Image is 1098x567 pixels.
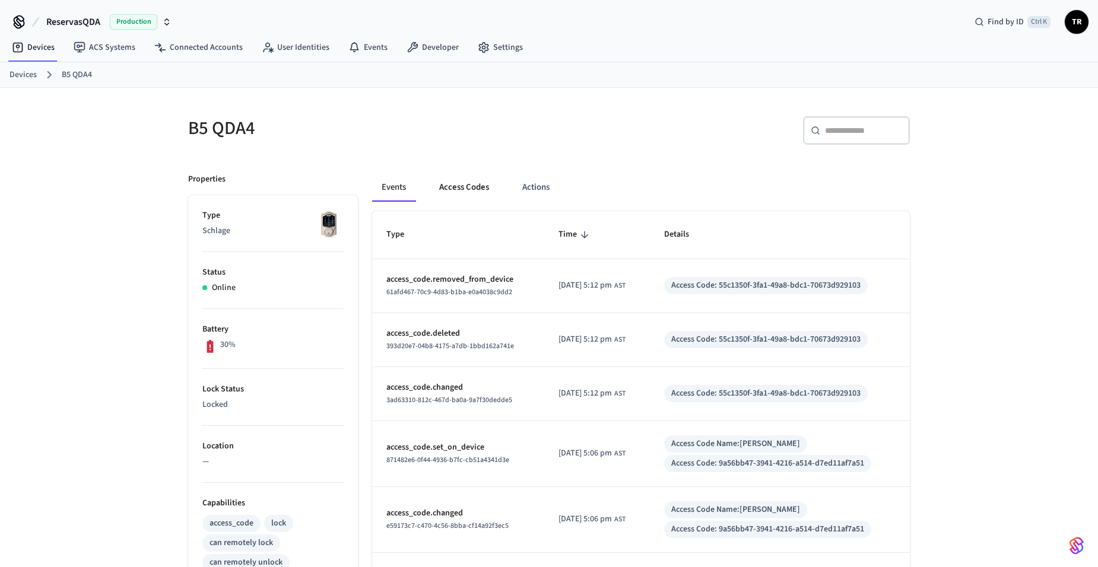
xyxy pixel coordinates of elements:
[386,521,509,531] span: e59173c7-c470-4c56-8bba-cf14a92f3ec5
[671,438,800,450] div: Access Code Name: [PERSON_NAME]
[386,273,530,286] p: access_code.removed_from_device
[386,225,420,244] span: Type
[202,399,344,411] p: Locked
[202,455,344,468] p: —
[202,497,344,509] p: Capabilities
[558,333,626,346] div: America/Santo_Domingo
[671,523,864,536] div: Access Code: 9a56bb47-3941-4216-a514-d7ed11af7a51
[2,37,64,58] a: Devices
[386,507,530,520] p: access_code.changed
[671,333,861,346] div: Access Code: 55c1350f-3fa1-49a8-bdc1-70673d929103
[988,16,1024,28] span: Find by ID
[558,447,612,460] span: [DATE] 5:06 pm
[1065,10,1089,34] button: TR
[468,37,532,58] a: Settings
[202,225,344,237] p: Schlage
[386,395,512,405] span: 3ad63310-812c-467d-ba0a-9a7f30dedde5
[558,513,626,525] div: America/Santo_Domingo
[614,388,626,399] span: AST
[614,335,626,345] span: AST
[110,14,157,30] span: Production
[9,69,37,81] a: Devices
[558,513,612,525] span: [DATE] 5:06 pm
[64,37,145,58] a: ACS Systems
[314,209,344,239] img: Schlage Sense Smart Deadbolt with Camelot Trim, Front
[202,209,344,222] p: Type
[46,15,100,29] span: ReservasQDA
[210,537,273,549] div: can remotely lock
[386,287,512,297] span: 61afd467-70c9-4d83-b1ba-e0a4038c9dd2
[372,173,910,202] div: ant example
[614,514,626,525] span: AST
[386,327,530,340] p: access_code.deleted
[558,225,592,244] span: Time
[271,517,286,530] div: lock
[671,457,864,470] div: Access Code: 9a56bb47-3941-4216-a514-d7ed11af7a51
[202,440,344,453] p: Location
[558,387,626,400] div: America/Santo_Domingo
[558,279,626,292] div: America/Santo_Domingo
[188,116,542,141] h5: B5 QDA4
[558,333,612,346] span: [DATE] 5:12 pm
[614,448,626,459] span: AST
[664,225,705,244] span: Details
[372,173,415,202] button: Events
[202,323,344,336] p: Battery
[671,279,861,292] div: Access Code: 55c1350f-3fa1-49a8-bdc1-70673d929103
[671,387,861,400] div: Access Code: 55c1350f-3fa1-49a8-bdc1-70673d929103
[212,282,236,294] p: Online
[386,381,530,394] p: access_code.changed
[397,37,468,58] a: Developer
[145,37,252,58] a: Connected Accounts
[1066,11,1087,33] span: TR
[386,341,514,351] span: 393d20e7-04b8-4175-a7db-1bbd162a741e
[188,173,226,186] p: Properties
[671,504,800,516] div: Access Code Name: [PERSON_NAME]
[62,69,92,81] a: B5 QDA4
[430,173,499,202] button: Access Codes
[339,37,397,58] a: Events
[1027,16,1051,28] span: Ctrl K
[220,339,236,351] p: 30%
[202,266,344,279] p: Status
[252,37,339,58] a: User Identities
[210,517,253,530] div: access_code
[386,455,509,465] span: 871482e6-0f44-4936-b7fc-cb51a4341d3e
[202,383,344,396] p: Lock Status
[965,11,1060,33] div: Find by IDCtrl K
[558,387,612,400] span: [DATE] 5:12 pm
[614,281,626,291] span: AST
[513,173,559,202] button: Actions
[1070,536,1084,555] img: SeamLogoGradient.69752ec5.svg
[386,441,530,454] p: access_code.set_on_device
[558,279,612,292] span: [DATE] 5:12 pm
[558,447,626,460] div: America/Santo_Domingo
